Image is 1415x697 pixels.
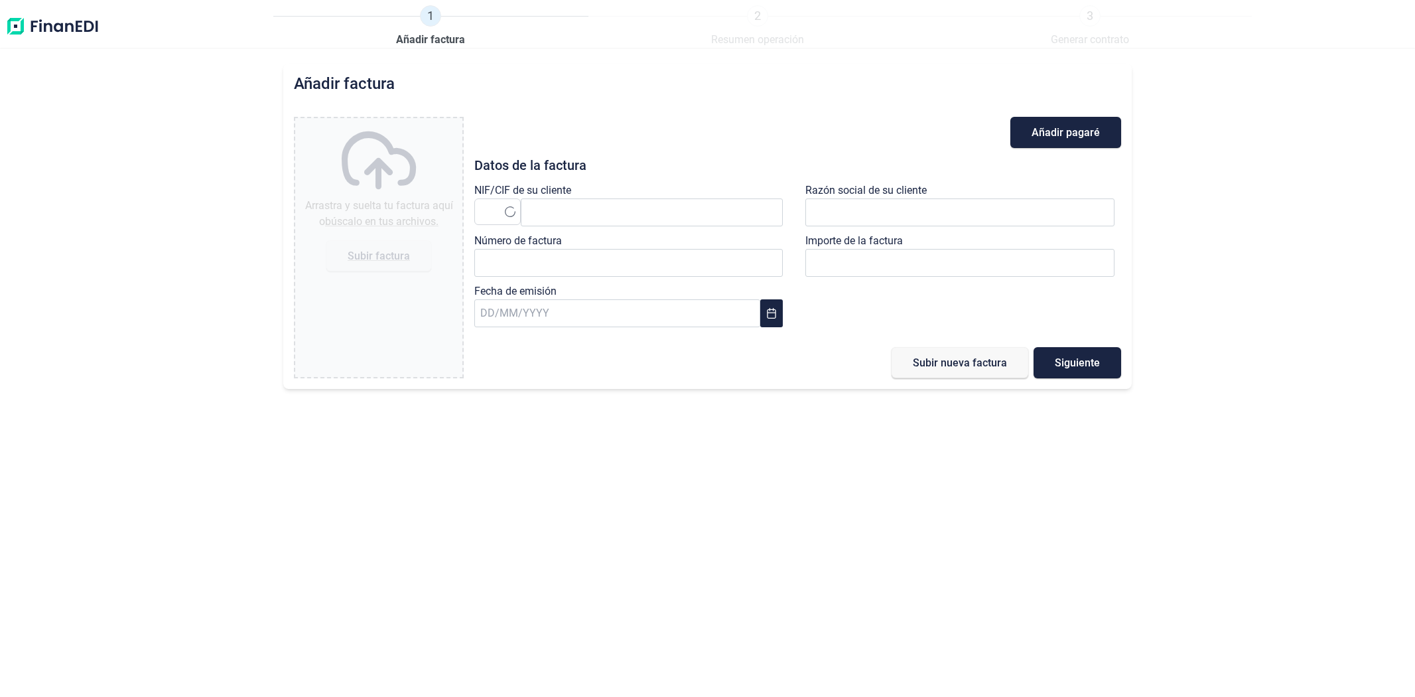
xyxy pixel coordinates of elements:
a: 1Añadir factura [396,5,465,48]
button: Añadir pagaré [1010,117,1121,148]
span: Añadir factura [396,32,465,48]
label: Fecha de emisión [474,283,557,299]
h2: Añadir factura [294,74,395,93]
button: Siguiente [1034,347,1121,378]
label: NIF/CIF de su cliente [474,183,571,198]
span: Siguiente [1055,358,1100,368]
h3: Datos de la factura [474,159,1122,172]
button: Subir nueva factura [892,347,1028,378]
div: Seleccione un país [505,199,520,224]
img: Logo de aplicación [5,5,100,48]
label: Número de factura [474,233,562,249]
span: Subir nueva factura [913,358,1007,368]
input: DD/MM/YYYY [474,299,760,327]
label: Razón social de su cliente [805,183,927,198]
span: 1 [420,5,441,27]
span: Añadir pagaré [1032,127,1100,137]
label: Importe de la factura [805,233,903,249]
button: Choose Date [760,299,783,327]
